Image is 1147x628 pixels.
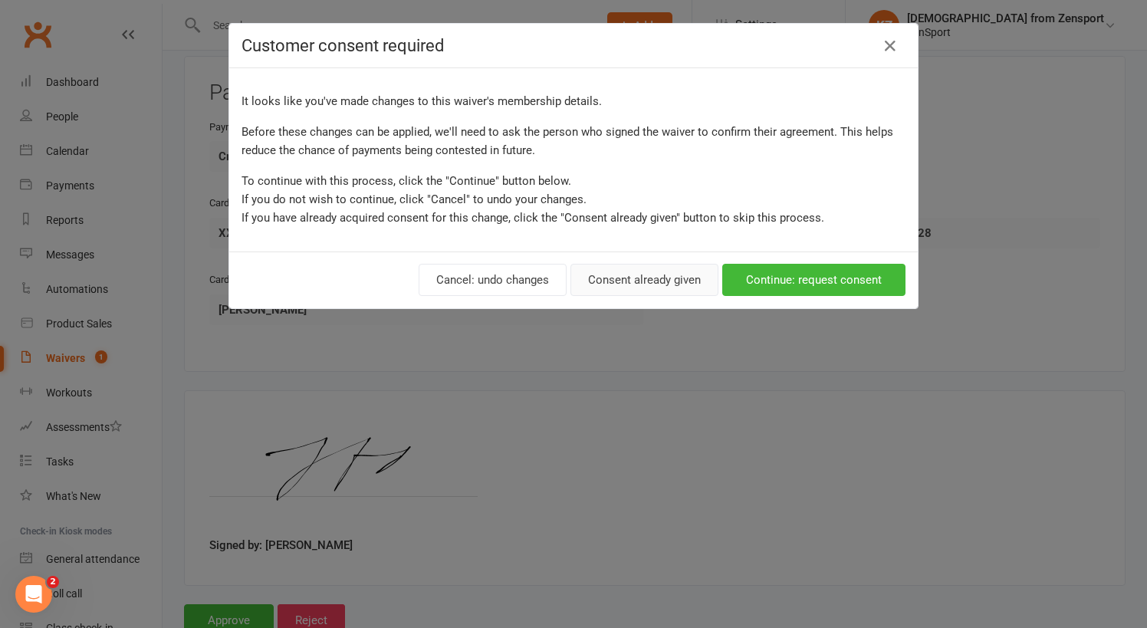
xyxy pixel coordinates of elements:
[242,172,905,227] p: To continue with this process, click the "Continue" button below. If you do not wish to continue,...
[570,264,718,296] button: Consent already given
[47,576,59,588] span: 2
[419,264,567,296] button: Cancel: undo changes
[242,36,444,55] span: Customer consent required
[15,576,52,613] iframe: Intercom live chat
[242,92,905,110] p: It looks like you've made changes to this waiver's membership details.
[722,264,905,296] button: Continue: request consent
[878,34,902,58] button: Close
[242,211,824,225] span: If you have already acquired consent for this change, click the "Consent already given" button to...
[242,123,905,159] p: Before these changes can be applied, we'll need to ask the person who signed the waiver to confir...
